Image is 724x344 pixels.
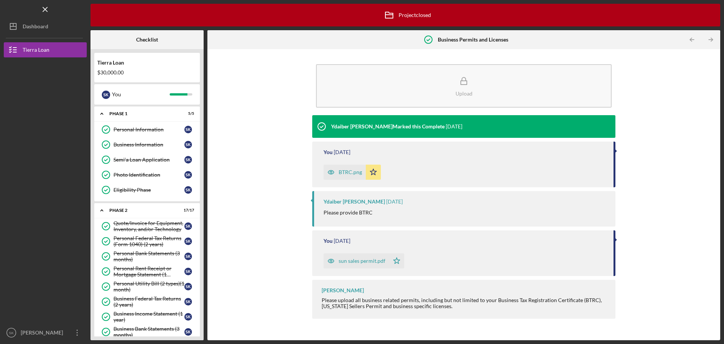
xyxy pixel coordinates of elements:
time: 2024-11-13 05:00 [334,238,350,244]
button: Tierra Loan [4,42,87,57]
a: Personal Bank Statements (3 months)SK [98,249,196,264]
div: sun sales permit.pdf [339,258,385,264]
div: Ydaiber [PERSON_NAME] Marked this Complete [331,123,445,130]
div: [PERSON_NAME] [322,287,364,293]
a: Personal Utility Bill (2 types)(1 month)SK [98,279,196,294]
button: Dashboard [4,19,87,34]
div: S K [184,268,192,275]
p: Please provide BTRC [324,208,373,217]
div: S K [184,253,192,260]
button: BTRC.png [324,165,381,180]
div: Personal Information [114,126,184,133]
div: S K [184,126,192,133]
a: Semi'a Loan ApplicationSK [98,152,196,167]
div: You [112,88,170,101]
div: S K [184,238,192,245]
div: 17 / 17 [181,208,194,213]
div: 5 / 5 [181,111,194,116]
div: You [324,238,333,244]
div: Quote/Invoice for Equipment, Inventory, and/or Technology [114,220,184,232]
div: S K [184,283,192,290]
time: 2024-11-14 20:36 [334,149,350,155]
button: SK[PERSON_NAME] [4,325,87,340]
a: Photo IdentificationSK [98,167,196,182]
time: 2024-11-14 20:22 [386,199,403,205]
div: S K [184,298,192,305]
div: [PERSON_NAME] [19,325,68,342]
div: S K [184,313,192,321]
div: S K [184,156,192,164]
div: Business Bank Statements (3 months) [114,326,184,338]
div: Business Federal Tax Returns (2 years) [114,296,184,308]
div: S K [184,186,192,194]
div: Eligibility Phase [114,187,184,193]
button: Upload [316,64,612,108]
a: Business Federal Tax Returns (2 years)SK [98,294,196,309]
a: Personal InformationSK [98,122,196,137]
div: S K [184,141,192,148]
b: Business Permits and Licenses [438,37,508,43]
div: S K [184,171,192,179]
div: Ydaiber [PERSON_NAME] [324,199,385,205]
div: Personal Federal Tax Returns (Form 1040) (2 years) [114,235,184,247]
div: Personal Bank Statements (3 months) [114,250,184,262]
a: Business Income Statement (1 year)SK [98,309,196,324]
div: $30,000.00 [97,69,197,76]
div: Business Income Statement (1 year) [114,311,184,323]
div: Tierra Loan [97,60,197,66]
div: Phase 2 [109,208,175,213]
div: Photo Identification [114,172,184,178]
div: S K [184,222,192,230]
a: Personal Rent Receipt or Mortgage Statement (1 month)SK [98,264,196,279]
div: You [324,149,333,155]
a: Eligibility PhaseSK [98,182,196,197]
div: Personal Rent Receipt or Mortgage Statement (1 month) [114,265,184,278]
div: BTRC.png [339,169,362,175]
div: Please upload all business related permits, including but not limited to your Business Tax Regist... [322,297,608,309]
div: Personal Utility Bill (2 types)(1 month) [114,281,184,293]
time: 2024-11-14 20:36 [446,123,462,130]
a: Business Bank Statements (3 months)SK [98,324,196,339]
b: Checklist [136,37,158,43]
div: Semi'a Loan Application [114,157,184,163]
div: S K [184,328,192,336]
div: Dashboard [23,19,48,36]
div: Upload [456,91,472,96]
text: SK [9,331,14,335]
a: Business InformationSK [98,137,196,152]
div: Tierra Loan [23,42,49,59]
div: Project closed [380,6,431,25]
div: S K [102,91,110,99]
div: Phase 1 [109,111,175,116]
div: Business Information [114,142,184,148]
a: Personal Federal Tax Returns (Form 1040) (2 years)SK [98,234,196,249]
a: Quote/Invoice for Equipment, Inventory, and/or TechnologySK [98,219,196,234]
button: sun sales permit.pdf [324,253,404,268]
